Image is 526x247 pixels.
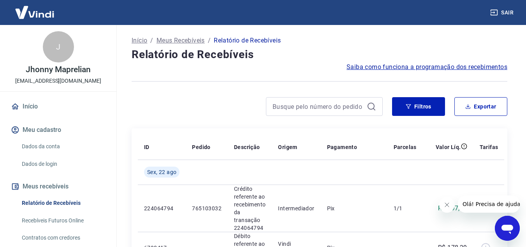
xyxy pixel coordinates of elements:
p: 1/1 [394,204,417,212]
p: / [150,36,153,45]
iframe: Botão para abrir a janela de mensagens [495,216,520,241]
button: Meu cadastro [9,121,107,139]
a: Dados da conta [19,139,107,155]
p: ID [144,143,150,151]
a: Início [9,98,107,115]
div: J [43,31,74,62]
a: Contratos com credores [19,230,107,246]
p: Descrição [234,143,260,151]
span: Olá! Precisa de ajuda? [5,5,65,12]
a: Início [132,36,147,45]
p: Intermediador [278,204,314,212]
p: Parcelas [394,143,417,151]
iframe: Mensagem da empresa [458,195,520,213]
p: [EMAIL_ADDRESS][DOMAIN_NAME] [15,77,101,85]
p: 224064794 [144,204,179,212]
p: / [208,36,211,45]
p: Pagamento [327,143,357,151]
a: Meus Recebíveis [157,36,205,45]
p: Tarifas [480,143,498,151]
iframe: Fechar mensagem [439,197,455,213]
p: 765103032 [192,204,222,212]
button: Filtros [392,97,445,116]
p: Relatório de Recebíveis [214,36,281,45]
p: R$ 297,15 [438,204,467,213]
a: Recebíveis Futuros Online [19,213,107,229]
a: Relatório de Recebíveis [19,195,107,211]
h4: Relatório de Recebíveis [132,47,507,62]
button: Sair [489,5,517,20]
p: Pix [327,204,381,212]
p: Pedido [192,143,210,151]
p: Origem [278,143,297,151]
input: Busque pelo número do pedido [273,101,364,112]
p: Jhonny Maprelian [26,66,90,74]
p: Crédito referente ao recebimento da transação 224064794 [234,185,266,232]
a: Saiba como funciona a programação dos recebimentos [347,62,507,72]
a: Dados de login [19,156,107,172]
img: Vindi [9,0,60,24]
p: Valor Líq. [436,143,461,151]
button: Exportar [454,97,507,116]
button: Meus recebíveis [9,178,107,195]
span: Sex, 22 ago [147,168,176,176]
